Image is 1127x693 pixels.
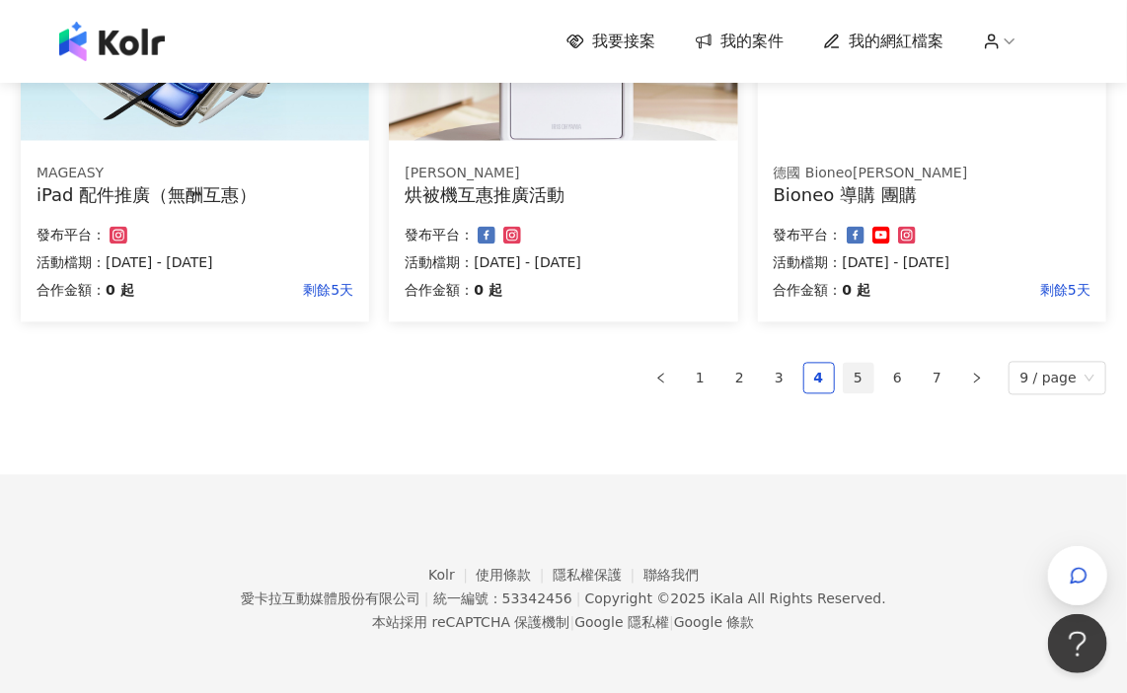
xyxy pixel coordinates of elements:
[428,568,476,584] a: Kolr
[576,591,581,607] span: |
[923,364,952,393] a: 7
[134,279,354,303] p: 剩餘5天
[570,615,575,631] span: |
[59,22,165,61] img: logo
[765,364,794,393] a: 3
[405,165,721,184] div: [PERSON_NAME]
[477,568,554,584] a: 使用條款
[1048,614,1107,673] iframe: Help Scout Beacon - Open
[643,568,699,584] a: 聯絡我們
[405,251,721,275] p: 活動檔期：[DATE] - [DATE]
[849,31,943,52] span: 我的網紅檔案
[474,279,502,303] p: 0 起
[774,251,1090,275] p: 活動檔期：[DATE] - [DATE]
[844,364,873,393] a: 5
[764,363,795,394] li: 3
[774,183,1090,208] div: Bioneo 導購 團購
[922,363,953,394] li: 7
[433,591,572,607] div: 統一編號：53342456
[971,373,983,384] span: right
[241,591,420,607] div: 愛卡拉互動媒體股份有限公司
[669,615,674,631] span: |
[106,279,134,303] p: 0 起
[405,279,474,303] p: 合作金額：
[843,363,874,394] li: 5
[1020,363,1095,394] span: 9 / page
[553,568,643,584] a: 隱私權保護
[685,363,716,394] li: 1
[655,373,667,384] span: left
[645,363,677,394] li: Previous Page
[37,251,353,275] p: 活動檔期：[DATE] - [DATE]
[774,165,1090,184] div: 德國 Bioneo[PERSON_NAME]
[961,363,993,394] button: right
[882,363,914,394] li: 6
[883,364,913,393] a: 6
[424,591,429,607] span: |
[585,591,886,607] div: Copyright © 2025 All Rights Reserved.
[566,31,655,52] a: 我要接案
[843,279,871,303] p: 0 起
[774,224,843,247] p: 發布平台：
[961,363,993,394] li: Next Page
[724,363,756,394] li: 2
[804,364,834,393] a: 4
[823,31,943,52] a: 我的網紅檔案
[774,279,843,303] p: 合作金額：
[37,183,353,208] div: iPad 配件推廣（無酬互惠）
[37,279,106,303] p: 合作金額：
[1009,362,1107,395] div: Page Size
[686,364,715,393] a: 1
[592,31,655,52] span: 我要接案
[405,183,721,208] div: 烘被機互惠推廣活動
[720,31,784,52] span: 我的案件
[37,224,106,247] p: 發布平台：
[372,611,754,635] span: 本站採用 reCAPTCHA 保護機制
[574,615,669,631] a: Google 隱私權
[645,363,677,394] button: left
[870,279,1090,303] p: 剩餘5天
[725,364,755,393] a: 2
[711,591,744,607] a: iKala
[37,165,353,184] div: MAGEASY
[405,224,474,247] p: 發布平台：
[674,615,755,631] a: Google 條款
[803,363,835,394] li: 4
[695,31,784,52] a: 我的案件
